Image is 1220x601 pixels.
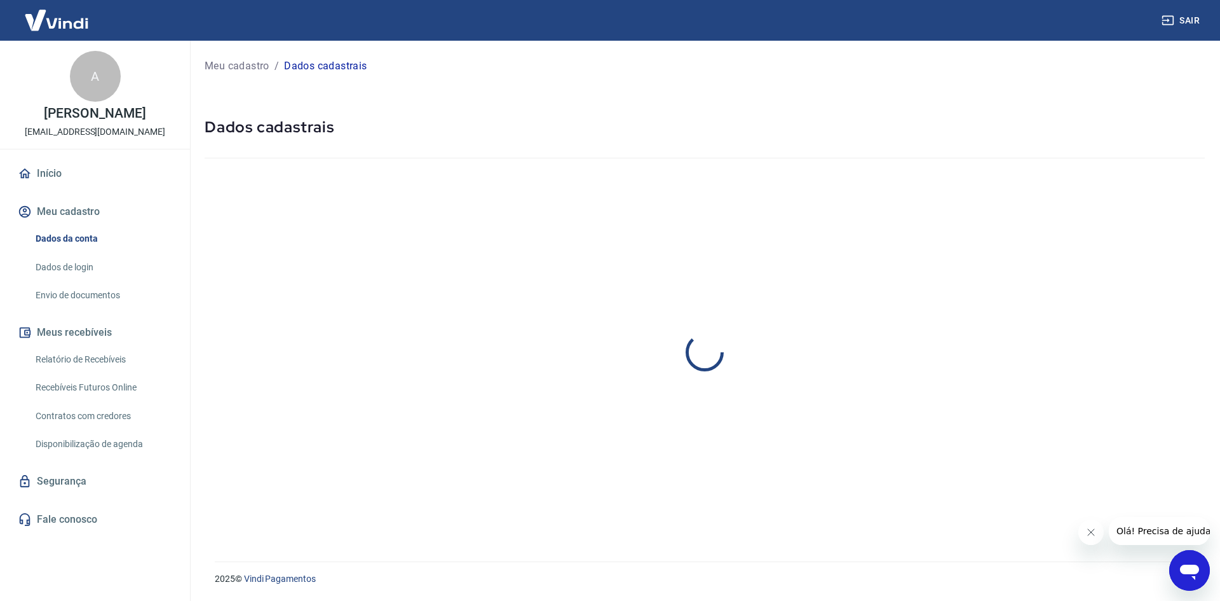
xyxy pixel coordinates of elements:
[8,9,107,19] span: Olá! Precisa de ajuda?
[25,125,165,139] p: [EMAIL_ADDRESS][DOMAIN_NAME]
[15,467,175,495] a: Segurança
[30,254,175,280] a: Dados de login
[1109,517,1210,545] iframe: Mensagem da empresa
[15,160,175,188] a: Início
[205,117,1205,137] h5: Dados cadastrais
[215,572,1189,586] p: 2025 ©
[15,1,98,39] img: Vindi
[30,282,175,308] a: Envio de documentos
[30,347,175,373] a: Relatório de Recebíveis
[30,226,175,252] a: Dados da conta
[244,574,316,584] a: Vindi Pagamentos
[284,59,367,74] p: Dados cadastrais
[15,319,175,347] button: Meus recebíveis
[1159,9,1205,32] button: Sair
[15,198,175,226] button: Meu cadastro
[1078,520,1104,545] iframe: Fechar mensagem
[15,506,175,534] a: Fale conosco
[1169,550,1210,591] iframe: Botão para abrir a janela de mensagens
[274,59,279,74] p: /
[205,59,269,74] a: Meu cadastro
[30,403,175,429] a: Contratos com credores
[30,375,175,401] a: Recebíveis Futuros Online
[70,51,121,102] div: A
[44,107,146,120] p: [PERSON_NAME]
[30,431,175,457] a: Disponibilização de agenda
